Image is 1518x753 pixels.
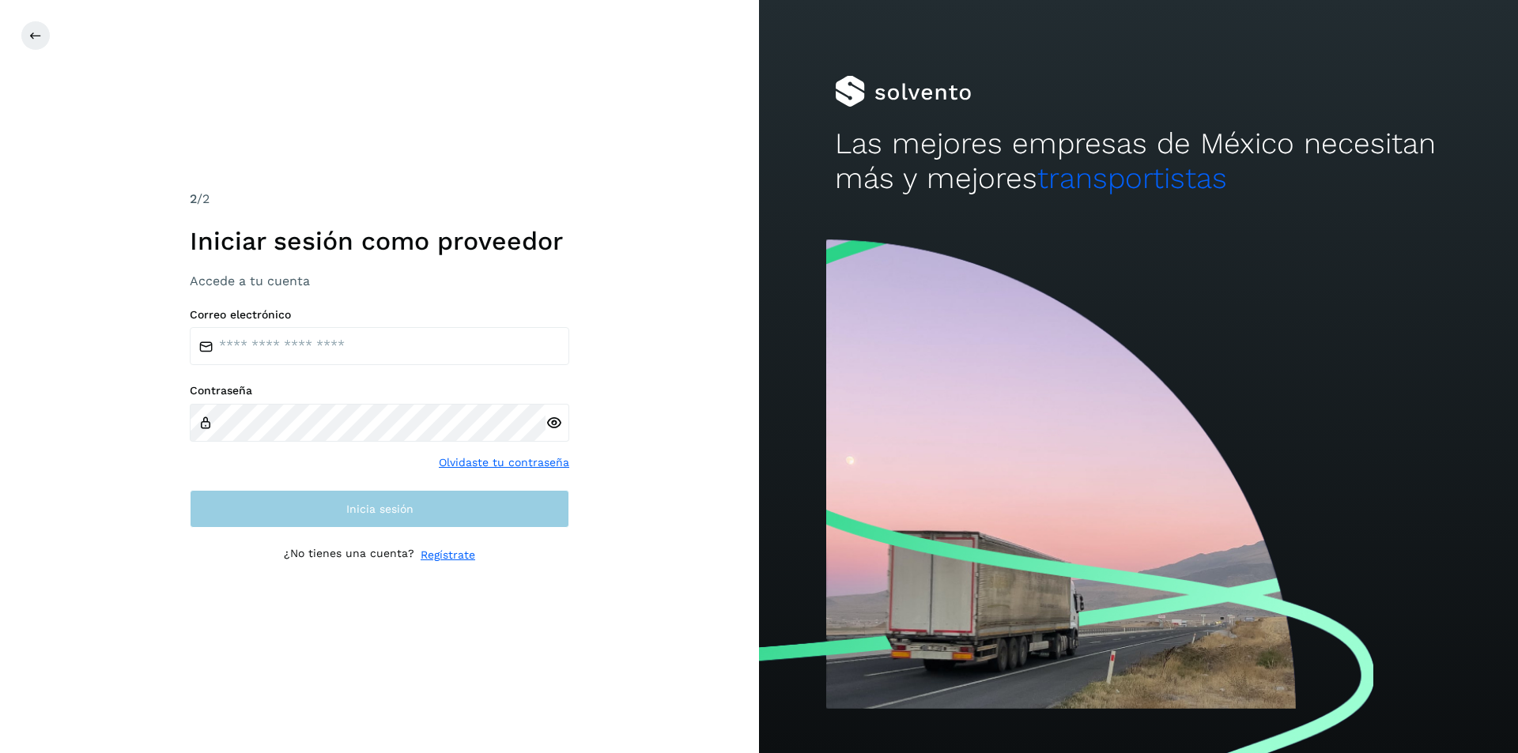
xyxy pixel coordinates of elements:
h2: Las mejores empresas de México necesitan más y mejores [835,126,1442,197]
button: Inicia sesión [190,490,569,528]
span: Inicia sesión [346,503,413,514]
div: /2 [190,190,569,209]
span: transportistas [1037,161,1227,195]
h3: Accede a tu cuenta [190,273,569,288]
p: ¿No tienes una cuenta? [284,547,414,563]
label: Contraseña [190,384,569,397]
label: Correo electrónico [190,308,569,322]
h1: Iniciar sesión como proveedor [190,226,569,256]
a: Regístrate [421,547,475,563]
span: 2 [190,191,197,206]
a: Olvidaste tu contraseña [439,454,569,471]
